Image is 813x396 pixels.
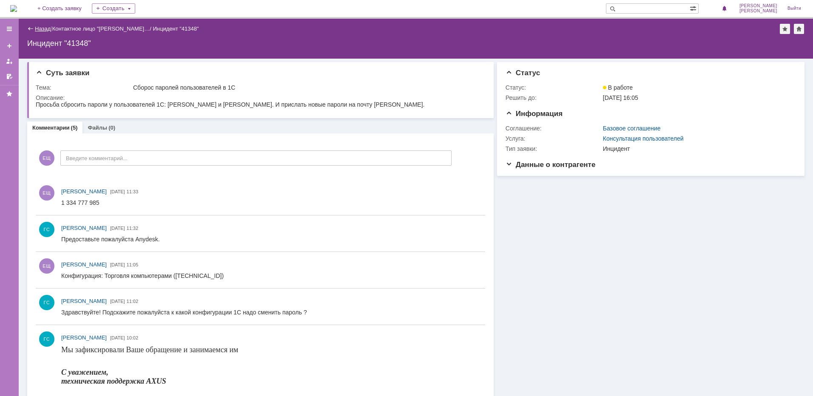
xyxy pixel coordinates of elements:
[739,8,777,14] span: [PERSON_NAME]
[27,39,804,48] div: Инцидент "41348"
[36,69,89,77] span: Суть заявки
[110,335,125,340] span: [DATE]
[3,39,16,53] a: Создать заявку
[506,145,601,152] div: Тип заявки:
[739,3,777,8] span: [PERSON_NAME]
[61,225,107,231] span: [PERSON_NAME]
[110,189,125,194] span: [DATE]
[71,124,78,131] div: (5)
[61,297,107,305] a: [PERSON_NAME]
[603,94,638,101] span: [DATE] 16:05
[127,189,139,194] span: 11:33
[88,124,107,131] a: Файлы
[52,25,150,32] a: Контактное лицо "[PERSON_NAME]…
[780,24,790,34] div: Добавить в избранное
[506,135,601,142] div: Услуга:
[690,4,698,12] span: Расширенный поиск
[133,84,480,91] div: Сборос паролей пользователей в 1С
[506,69,540,77] span: Статус
[506,84,601,91] div: Статус:
[61,187,107,196] a: [PERSON_NAME]
[61,224,107,232] a: [PERSON_NAME]
[506,110,563,118] span: Информация
[92,3,135,14] div: Создать
[127,335,139,340] span: 10:02
[127,299,139,304] span: 11:02
[108,124,115,131] div: (0)
[794,24,804,34] div: Сделать домашней страницей
[10,5,17,12] a: Перейти на домашнюю страницу
[506,161,596,169] span: Данные о контрагенте
[127,226,139,231] span: 11:32
[127,262,139,267] span: 11:05
[35,25,51,32] a: Назад
[110,262,125,267] span: [DATE]
[61,260,107,269] a: [PERSON_NAME]
[3,54,16,68] a: Мои заявки
[39,150,54,166] span: ЕЩ
[61,334,107,342] a: [PERSON_NAME]
[52,25,153,32] div: /
[10,5,17,12] img: logo
[506,94,601,101] div: Решить до:
[603,84,633,91] span: В работе
[36,94,482,101] div: Описание:
[506,125,601,132] div: Соглашение:
[110,226,125,231] span: [DATE]
[51,25,52,31] div: |
[603,145,791,152] div: Инцидент
[32,124,70,131] a: Комментарии
[110,299,125,304] span: [DATE]
[36,84,131,91] div: Тема:
[61,188,107,195] span: [PERSON_NAME]
[603,125,661,132] a: Базовое соглашение
[61,261,107,268] span: [PERSON_NAME]
[3,70,16,83] a: Мои согласования
[603,135,684,142] a: Консультация пользователей
[61,298,107,304] span: [PERSON_NAME]
[153,25,199,32] div: Инцидент "41348"
[61,334,107,341] span: [PERSON_NAME]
